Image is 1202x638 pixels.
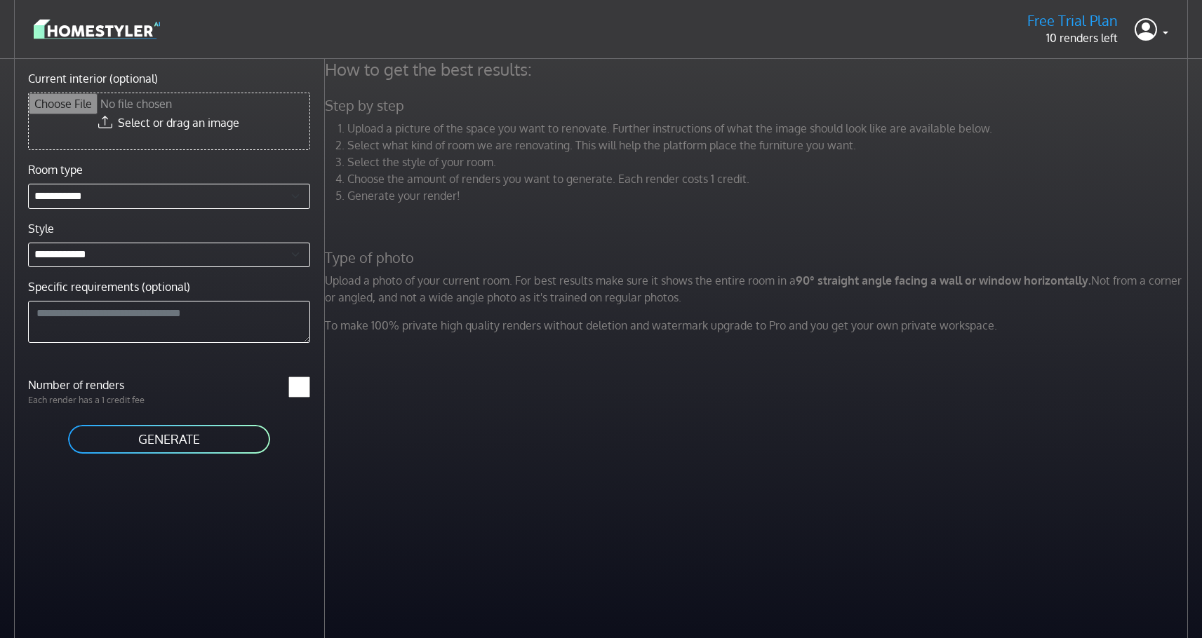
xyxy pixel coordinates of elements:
[316,59,1201,80] h4: How to get the best results:
[347,187,1192,204] li: Generate your render!
[28,278,190,295] label: Specific requirements (optional)
[796,273,1091,287] strong: 90° straight angle facing a wall or window horizontally.
[316,317,1201,334] p: To make 100% private high quality renders without deletion and watermark upgrade to Pro and you g...
[34,17,160,41] img: logo-3de290ba35641baa71223ecac5eacb59cb85b4c7fdf211dc9aaecaaee71ea2f8.svg
[347,137,1192,154] li: Select what kind of room we are renovating. This will help the platform place the furniture you w...
[316,272,1201,306] p: Upload a photo of your current room. For best results make sure it shows the entire room in a Not...
[1027,12,1118,29] h5: Free Trial Plan
[347,154,1192,170] li: Select the style of your room.
[347,120,1192,137] li: Upload a picture of the space you want to renovate. Further instructions of what the image should...
[316,97,1201,114] h5: Step by step
[20,393,169,407] p: Each render has a 1 credit fee
[28,161,83,178] label: Room type
[20,376,169,393] label: Number of renders
[67,423,272,455] button: GENERATE
[28,70,158,87] label: Current interior (optional)
[1027,29,1118,46] p: 10 renders left
[316,249,1201,266] h5: Type of photo
[347,170,1192,187] li: Choose the amount of renders you want to generate. Each render costs 1 credit.
[28,220,54,237] label: Style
